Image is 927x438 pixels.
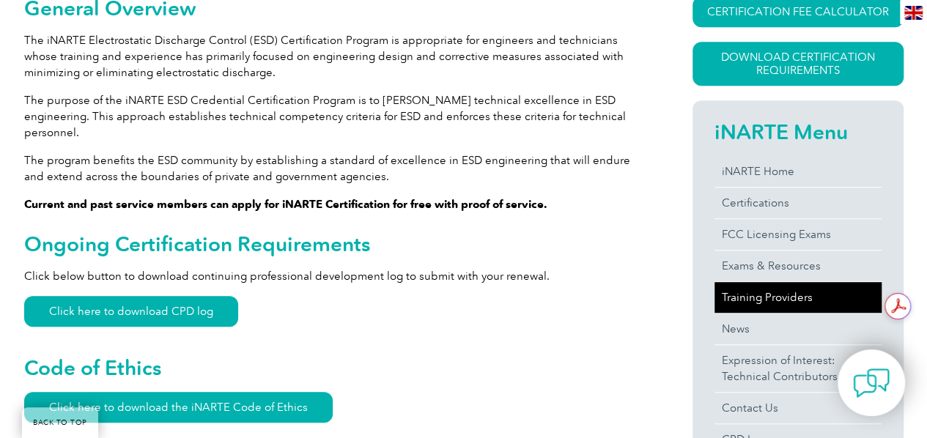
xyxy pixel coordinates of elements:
h2: Ongoing Certification Requirements [24,232,640,256]
a: Expression of Interest:Technical Contributors [714,345,882,392]
a: iNARTE Home [714,156,882,187]
a: Training Providers [714,282,882,313]
strong: Current and past service members can apply for iNARTE Certification for free with proof of service. [24,198,547,211]
h2: Code of Ethics [24,356,640,379]
a: FCC Licensing Exams [714,219,882,250]
p: Click below button to download continuing professional development log to submit with your renewal. [24,268,640,284]
a: Certifications [714,188,882,218]
a: News [714,313,882,344]
p: The program benefits the ESD community by establishing a standard of excellence in ESD engineerin... [24,152,640,185]
img: contact-chat.png [853,365,890,401]
h2: iNARTE Menu [714,120,882,144]
a: Click here to download CPD log [24,296,238,327]
a: Download Certification Requirements [693,42,904,86]
img: en [904,6,923,20]
a: BACK TO TOP [22,407,98,438]
a: Exams & Resources [714,250,882,281]
p: The purpose of the iNARTE ESD Credential Certification Program is to [PERSON_NAME] technical exce... [24,92,640,141]
a: Contact Us [714,393,882,423]
a: Click here to download the iNARTE Code of Ethics [24,392,333,423]
p: The iNARTE Electrostatic Discharge Control (ESD) Certification Program is appropriate for enginee... [24,32,640,81]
